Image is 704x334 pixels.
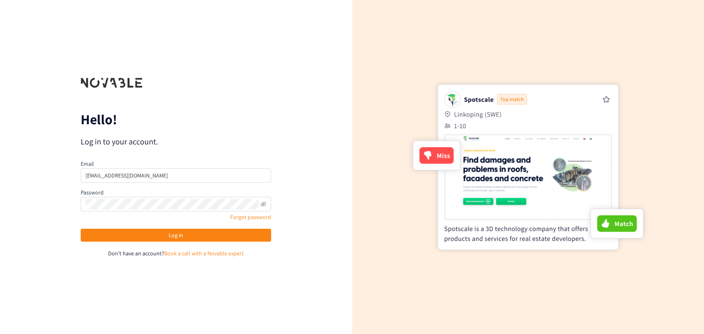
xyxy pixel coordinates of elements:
[81,229,271,242] button: Log in
[81,113,271,126] p: Hello!
[81,189,104,196] label: Password
[261,201,266,207] span: eye-invisible
[230,213,271,221] a: Forgot password
[164,250,244,257] a: Book a call with a Novable expert
[169,231,183,240] span: Log in
[81,136,271,147] p: Log in to your account.
[108,250,164,257] span: Don't have an account?
[81,160,94,167] label: Email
